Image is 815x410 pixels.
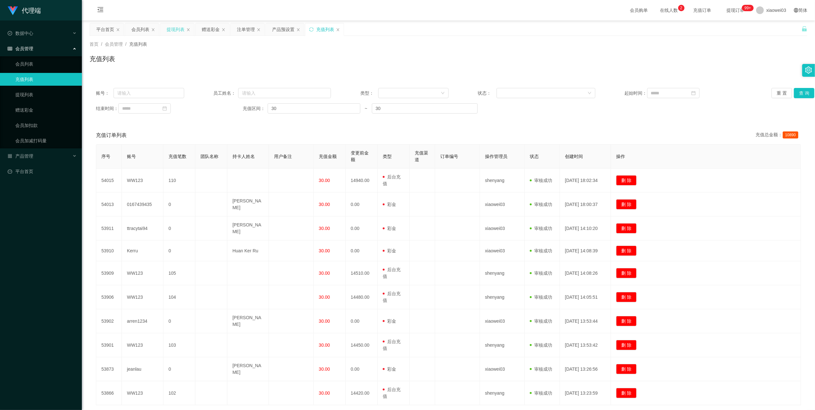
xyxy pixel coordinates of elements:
[530,271,552,276] span: 审核成功
[122,357,163,381] td: jeanlau
[346,381,378,405] td: 14420.00
[336,28,340,32] i: 图标: close
[96,169,122,193] td: 54015
[163,357,195,381] td: 0
[163,285,195,309] td: 104
[319,248,330,253] span: 30.00
[127,154,136,159] span: 账号
[480,217,525,240] td: xiaowei03
[8,165,77,178] a: 图标: dashboard平台首页
[200,154,218,159] span: 团队名称
[625,90,647,97] span: 起始时间：
[678,5,685,11] sup: 2
[560,261,611,285] td: [DATE] 14:08:26
[162,106,167,111] i: 图标: calendar
[105,42,123,47] span: 会员管理
[96,309,122,333] td: 53902
[122,381,163,405] td: WW123
[383,174,401,186] span: 后台充值
[168,154,186,159] span: 充值笔数
[131,23,149,35] div: 会员列表
[530,343,552,348] span: 审核成功
[316,23,334,35] div: 充值列表
[346,193,378,217] td: 0.00
[441,91,445,96] i: 图标: down
[163,261,195,285] td: 105
[319,367,330,372] span: 30.00
[237,23,255,35] div: 注单管理
[319,226,330,231] span: 30.00
[346,309,378,333] td: 0.00
[90,42,98,47] span: 首页
[794,88,814,98] button: 查 询
[8,46,12,51] i: 图标: table
[351,150,369,162] span: 变更前金额
[616,223,637,233] button: 删 除
[383,154,392,159] span: 类型
[372,103,478,114] input: 请输入最大值
[8,154,33,159] span: 产品管理
[163,240,195,261] td: 0
[616,175,637,185] button: 删 除
[480,240,525,261] td: xiaowei03
[560,217,611,240] td: [DATE] 14:10:20
[125,42,127,47] span: /
[274,154,292,159] span: 用户备注
[319,202,330,207] span: 30.00
[802,26,807,32] i: 图标: unlock
[530,295,552,300] span: 审核成功
[243,105,267,112] span: 充值区间：
[227,193,269,217] td: [PERSON_NAME]
[530,202,552,207] span: 审核成功
[163,333,195,357] td: 103
[616,154,625,159] span: 操作
[122,261,163,285] td: WW123
[319,178,330,183] span: 30.00
[122,169,163,193] td: WW123
[530,367,552,372] span: 审核成功
[783,131,798,138] span: 10890
[163,309,195,333] td: 0
[480,169,525,193] td: shenyang
[415,150,428,162] span: 充值渠道
[756,131,801,139] div: 充值总金额：
[480,193,525,217] td: xiaowei03
[560,193,611,217] td: [DATE] 18:00:37
[805,67,812,74] i: 图标: setting
[346,240,378,261] td: 0.00
[272,23,294,35] div: 产品预设置
[530,154,539,159] span: 状态
[96,131,127,139] span: 充值订单列表
[227,240,269,261] td: Huan Ker Ru
[15,104,77,116] a: 赠送彩金
[480,381,525,405] td: shenyang
[383,367,396,372] span: 彩金
[101,42,102,47] span: /
[530,319,552,324] span: 审核成功
[383,226,396,231] span: 彩金
[96,261,122,285] td: 53909
[616,316,637,326] button: 删 除
[122,217,163,240] td: ttracytai94
[15,134,77,147] a: 会员加减打码量
[383,267,401,279] span: 后台充值
[383,387,401,399] span: 后台充值
[238,88,331,98] input: 请输入
[616,199,637,209] button: 删 除
[742,5,754,11] sup: 1215
[530,226,552,231] span: 审核成功
[616,364,637,374] button: 删 除
[383,202,396,207] span: 彩金
[690,8,715,12] span: 充值订单
[680,5,682,11] p: 2
[480,357,525,381] td: xiaowei03
[8,6,18,15] img: logo.9652507e.png
[8,46,33,51] span: 会员管理
[383,319,396,324] span: 彩金
[560,333,611,357] td: [DATE] 13:53:42
[319,271,330,276] span: 30.00
[257,28,261,32] i: 图标: close
[478,90,497,97] span: 状态：
[96,333,122,357] td: 53901
[129,42,147,47] span: 充值列表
